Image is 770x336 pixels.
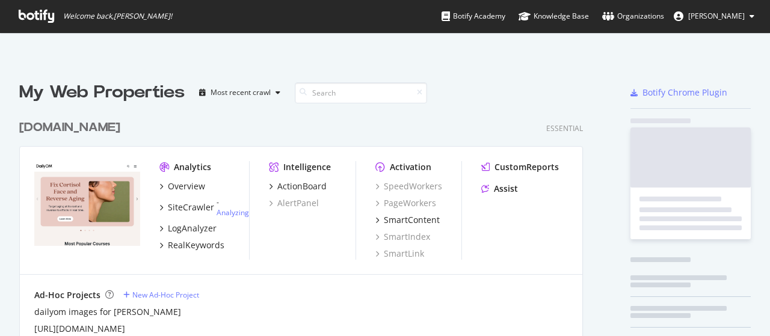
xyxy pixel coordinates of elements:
div: Assist [494,183,518,195]
div: Overview [168,180,205,192]
div: My Web Properties [19,81,185,105]
a: dailyom images for [PERSON_NAME] [34,306,181,318]
a: [URL][DOMAIN_NAME] [34,323,125,335]
button: Most recent crawl [194,83,285,102]
iframe: Intercom live chat [729,295,758,324]
div: ActionBoard [277,180,327,192]
div: Essential [546,123,583,133]
img: dailyom.com [34,161,140,246]
a: SpeedWorkers [375,180,442,192]
a: ActionBoard [269,180,327,192]
div: New Ad-Hoc Project [132,290,199,300]
div: SiteCrawler [168,201,214,213]
a: AlertPanel [269,197,319,209]
div: [DOMAIN_NAME] [19,119,120,136]
div: RealKeywords [168,239,224,251]
div: CustomReports [494,161,559,173]
div: Botify Chrome Plugin [642,87,727,99]
a: Analyzing [217,207,249,218]
div: LogAnalyzer [168,222,217,234]
div: - [217,197,249,218]
a: [DOMAIN_NAME] [19,119,125,136]
a: Assist [481,183,518,195]
div: Intelligence [283,161,331,173]
div: Most recent crawl [211,89,271,96]
a: SmartIndex [375,231,430,243]
a: PageWorkers [375,197,436,209]
a: SmartContent [375,214,440,226]
div: Analytics [174,161,211,173]
a: SiteCrawler- Analyzing [159,197,249,218]
a: Botify Chrome Plugin [630,87,727,99]
a: LogAnalyzer [159,222,217,234]
input: Search [295,82,427,103]
div: Activation [390,161,431,173]
a: CustomReports [481,161,559,173]
a: SmartLink [375,248,424,260]
div: Ad-Hoc Projects [34,289,100,301]
a: Overview [159,180,205,192]
div: SmartContent [384,214,440,226]
a: New Ad-Hoc Project [123,290,199,300]
a: RealKeywords [159,239,224,251]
